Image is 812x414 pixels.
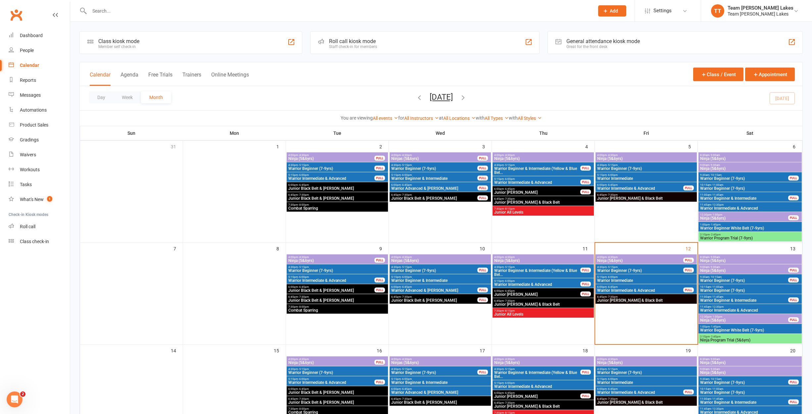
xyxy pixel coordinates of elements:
[711,183,723,186] span: - 11:00am
[374,278,385,283] div: FULL
[580,180,591,184] div: FULL
[494,269,581,277] span: Warrior Beginner & Intermediate (Yellow & Blue Bel...
[607,295,618,298] span: - 7:30pm
[580,189,591,194] div: FULL
[504,187,515,190] span: - 6:45pm
[653,3,672,18] span: Settings
[391,259,490,263] span: Ninjas (5&6yrs)
[288,269,387,273] span: Warrior Beginner (7-9yrs)
[700,223,800,226] span: 1:00pm
[788,268,799,273] div: FULL
[709,154,720,157] span: - 9:00am
[494,167,581,175] span: Warrior Beginner & Intermediate (Yellow & Blue Bel...
[686,243,697,254] div: 12
[788,317,799,322] div: FULL
[9,28,70,43] a: Dashboard
[298,174,309,177] span: - 6:00pm
[276,141,286,152] div: 1
[607,256,618,259] span: - 4:30pm
[583,243,595,254] div: 11
[391,295,478,298] span: 6:45pm
[98,38,139,44] div: Class kiosk mode
[9,88,70,103] a: Messages
[700,315,788,318] span: 12:30pm
[610,8,618,14] span: Add
[9,219,70,234] a: Roll call
[391,193,478,196] span: 6:45pm
[329,44,377,49] div: Staff check-in for members
[504,299,515,302] span: - 7:30pm
[494,157,593,161] span: Ninja (5&6yrs)
[504,207,515,210] span: - 8:15pm
[494,299,593,302] span: 6:45pm
[9,118,70,132] a: Product Sales
[391,298,478,302] span: Junior Black Belt & [PERSON_NAME]
[286,126,389,140] th: Tue
[566,44,640,49] div: Great for the front desk
[693,68,743,81] button: Class / Event
[700,308,800,312] span: Warrior Intermediate & Advanced
[788,176,799,181] div: FULL
[494,283,581,286] span: Warrior Intermediate & Advanced
[700,236,800,240] span: Warrior Program Trial (7-9yrs)
[580,268,591,273] div: FULL
[597,193,695,196] span: 6:45pm
[711,213,722,216] span: - 1:00pm
[709,256,720,259] span: - 9:00am
[391,167,478,171] span: Warrior Beginner (7-9yrs)
[9,234,70,249] a: Class kiosk mode
[20,122,48,128] div: Product Sales
[698,126,802,140] th: Sat
[597,295,695,298] span: 6:45pm
[9,73,70,88] a: Reports
[477,268,488,273] div: FULL
[141,91,171,103] button: Month
[391,285,478,288] span: 6:00pm
[401,295,412,298] span: - 7:30pm
[595,126,698,140] th: Fri
[700,269,788,273] span: Ninja (5&6yrs)
[391,186,478,190] span: Warrior Advanced & [PERSON_NAME]
[477,287,488,292] div: FULL
[580,282,591,286] div: FULL
[597,157,695,161] span: Ninja (5&6yrs)
[700,226,800,230] span: Warrior Beginner White Belt (7-9yrs)
[504,197,515,200] span: - 7:30pm
[597,298,695,302] span: Junior [PERSON_NAME] & Black Belt
[89,91,114,103] button: Day
[20,167,40,172] div: Workouts
[183,126,286,140] th: Mon
[391,196,478,200] span: Junior Black Belt & [PERSON_NAME]
[288,285,375,288] span: 6:00pm
[597,279,695,283] span: Warrior Intermediate
[788,195,799,200] div: FULL
[711,4,724,18] div: TT
[700,157,800,161] span: Ninja (5&6yrs)
[700,298,788,302] span: Warrior Beginner & Intermediate
[391,269,478,273] span: Warrior Beginner (7-9yrs)
[401,164,412,167] span: - 5:15pm
[504,280,515,283] span: - 6:00pm
[288,266,387,269] span: 4:30pm
[494,164,581,167] span: 4:30pm
[597,196,695,200] span: Junior [PERSON_NAME] & Black Belt
[700,318,788,322] span: Ninja (5&6yrs)
[482,141,492,152] div: 3
[504,289,515,292] span: - 6:45pm
[391,279,490,283] span: Warrior Beginner & Intermediate
[597,285,684,288] span: 6:00pm
[391,288,478,292] span: Warrior Advanced & [PERSON_NAME]
[391,276,490,279] span: 5:15pm
[477,185,488,190] div: FULL
[597,269,684,273] span: Warrior Beginner (7-9yrs)
[492,126,595,140] th: Thu
[477,166,488,171] div: FULL
[504,309,515,312] span: - 8:15pm
[401,183,412,186] span: - 6:45pm
[20,107,47,113] div: Automations
[494,197,593,200] span: 6:45pm
[288,164,375,167] span: 4:30pm
[480,243,492,254] div: 10
[171,141,183,152] div: 31
[20,63,39,68] div: Calendar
